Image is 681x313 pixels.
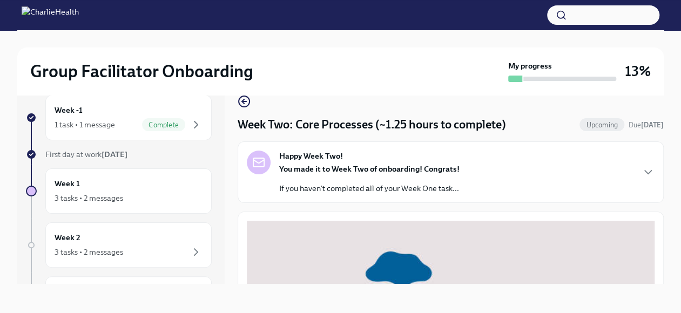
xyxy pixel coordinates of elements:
[102,149,127,159] strong: [DATE]
[238,117,506,133] h4: Week Two: Core Processes (~1.25 hours to complete)
[508,60,552,71] strong: My progress
[55,247,123,257] div: 3 tasks • 2 messages
[26,222,212,268] a: Week 23 tasks • 2 messages
[55,104,83,116] h6: Week -1
[142,121,185,129] span: Complete
[279,151,343,161] strong: Happy Week Two!
[55,119,115,130] div: 1 task • 1 message
[625,62,651,81] h3: 13%
[629,121,664,129] span: Due
[629,120,664,130] span: September 8th, 2025 09:00
[55,178,80,189] h6: Week 1
[641,121,664,129] strong: [DATE]
[22,6,79,24] img: CharlieHealth
[26,149,212,160] a: First day at work[DATE]
[279,164,460,174] strong: You made it to Week Two of onboarding! Congrats!
[26,168,212,214] a: Week 13 tasks • 2 messages
[45,149,127,159] span: First day at work
[579,121,624,129] span: Upcoming
[55,232,80,243] h6: Week 2
[55,193,123,203] div: 3 tasks • 2 messages
[30,60,253,82] h2: Group Facilitator Onboarding
[279,183,460,194] p: If you haven't completed all of your Week One task...
[26,95,212,140] a: Week -11 task • 1 messageComplete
